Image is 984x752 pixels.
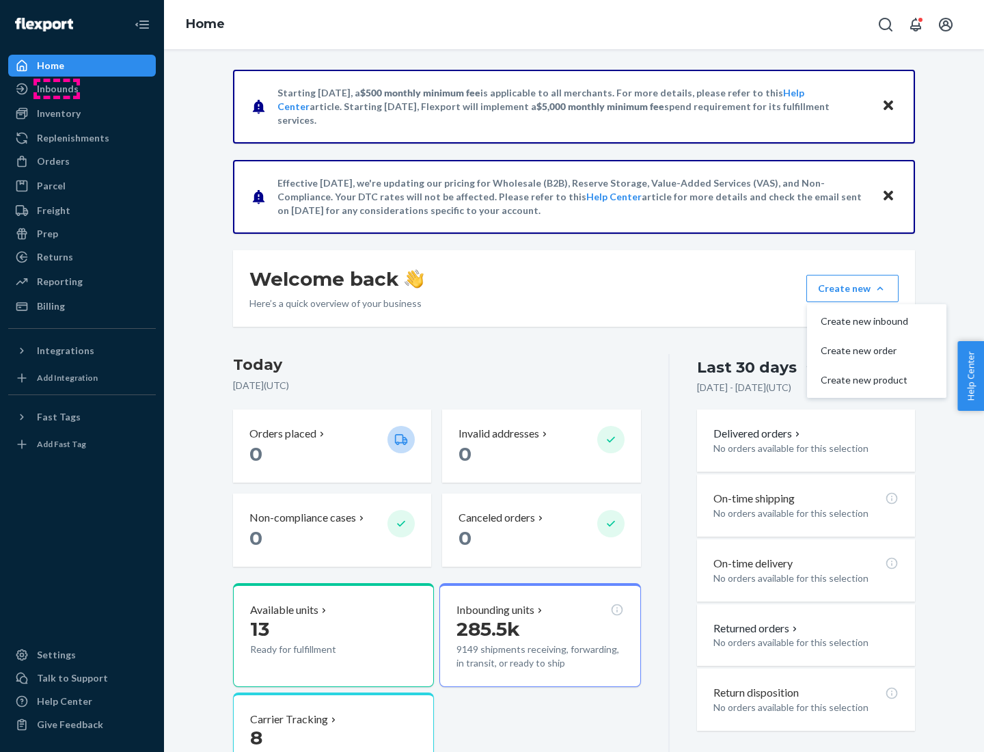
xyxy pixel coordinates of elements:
[456,643,623,670] p: 9149 shipments receiving, forwarding, in transit, or ready to ship
[37,155,70,168] div: Orders
[37,204,70,217] div: Freight
[37,671,108,685] div: Talk to Support
[8,127,156,149] a: Replenishments
[37,250,73,264] div: Returns
[810,366,944,395] button: Create new product
[8,150,156,172] a: Orders
[175,5,236,44] ol: breadcrumbs
[277,86,869,127] p: Starting [DATE], a is applicable to all merchants. For more details, please refer to this article...
[8,433,156,455] a: Add Fast Tag
[957,341,984,411] button: Help Center
[8,200,156,221] a: Freight
[713,636,899,649] p: No orders available for this selection
[536,100,664,112] span: $5,000 monthly minimum fee
[442,494,640,567] button: Canceled orders 0
[713,491,795,507] p: On-time shipping
[233,379,641,392] p: [DATE] ( UTC )
[456,602,534,618] p: Inbounding units
[439,583,640,687] button: Inbounding units285.5k9149 shipments receiving, forwarding, in transit, or ready to ship
[8,340,156,362] button: Integrations
[249,442,262,466] span: 0
[713,572,899,585] p: No orders available for this selection
[713,701,899,714] p: No orders available for this selection
[713,621,800,636] button: Returned orders
[250,712,328,727] p: Carrier Tracking
[37,410,81,424] div: Fast Tags
[810,307,944,336] button: Create new inbound
[8,295,156,317] a: Billing
[459,526,471,550] span: 0
[713,507,899,520] p: No orders available for this selection
[233,354,641,376] h3: Today
[37,275,83,288] div: Reporting
[37,59,64,72] div: Home
[902,11,929,38] button: Open notifications
[37,438,86,450] div: Add Fast Tag
[8,714,156,736] button: Give Feedback
[821,346,908,355] span: Create new order
[713,426,803,442] button: Delivered orders
[713,442,899,455] p: No orders available for this selection
[37,82,79,96] div: Inbounds
[697,357,797,378] div: Last 30 days
[128,11,156,38] button: Close Navigation
[459,442,471,466] span: 0
[37,648,76,662] div: Settings
[37,227,58,241] div: Prep
[249,510,356,526] p: Non-compliance cases
[8,55,156,77] a: Home
[37,695,92,708] div: Help Center
[233,494,431,567] button: Non-compliance cases 0
[8,223,156,245] a: Prep
[37,299,65,313] div: Billing
[713,556,793,572] p: On-time delivery
[8,175,156,197] a: Parcel
[250,643,377,656] p: Ready for fulfillment
[37,372,98,384] div: Add Integration
[8,78,156,100] a: Inbounds
[249,267,424,291] h1: Welcome back
[186,16,225,31] a: Home
[810,336,944,366] button: Create new order
[250,617,269,641] span: 13
[37,718,103,731] div: Give Feedback
[459,510,535,526] p: Canceled orders
[249,297,424,310] p: Here’s a quick overview of your business
[8,367,156,389] a: Add Integration
[456,617,520,641] span: 285.5k
[8,103,156,124] a: Inventory
[8,644,156,666] a: Settings
[249,526,262,550] span: 0
[459,426,539,442] p: Invalid addresses
[8,271,156,293] a: Reporting
[8,690,156,712] a: Help Center
[37,107,81,120] div: Inventory
[806,275,899,302] button: Create newCreate new inboundCreate new orderCreate new product
[37,344,94,358] div: Integrations
[872,11,899,38] button: Open Search Box
[697,381,791,394] p: [DATE] - [DATE] ( UTC )
[713,685,799,701] p: Return disposition
[37,131,109,145] div: Replenishments
[442,409,640,483] button: Invalid addresses 0
[233,409,431,483] button: Orders placed 0
[932,11,959,38] button: Open account menu
[879,187,897,206] button: Close
[8,246,156,268] a: Returns
[360,87,480,98] span: $500 monthly minimum fee
[405,269,424,288] img: hand-wave emoji
[250,726,262,749] span: 8
[233,583,434,687] button: Available units13Ready for fulfillment
[37,179,66,193] div: Parcel
[821,317,908,326] span: Create new inbound
[8,667,156,689] a: Talk to Support
[586,191,642,202] a: Help Center
[8,406,156,428] button: Fast Tags
[277,176,869,217] p: Effective [DATE], we're updating our pricing for Wholesale (B2B), Reserve Storage, Value-Added Se...
[821,375,908,385] span: Create new product
[15,18,73,31] img: Flexport logo
[250,602,318,618] p: Available units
